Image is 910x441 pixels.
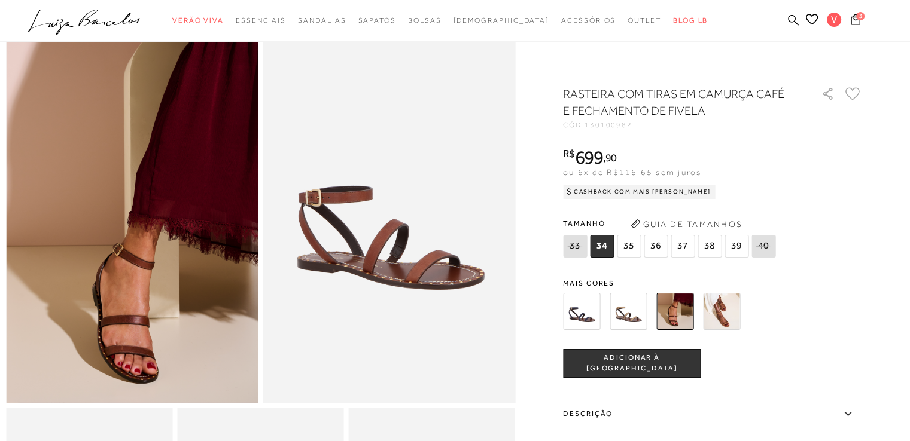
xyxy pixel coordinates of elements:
[673,16,708,24] span: BLOG LB
[172,16,224,24] span: Verão Viva
[605,151,617,164] span: 90
[617,235,641,258] span: 35
[236,10,286,32] a: noSubCategoriesText
[656,293,693,330] img: RASTEIRA COM TIRAS EM CAMURÇA CAFÉ E FECHAMENTO DE FIVELA
[703,293,740,330] img: RASTEIRA COM TIRAS EM COURO CARAMELO E FECHAMENTO DE FIVELA
[563,293,600,330] img: RASTEIRA COM TIRAS EM CAMURÇA AZUL NAVAL E FECHAMENTO DE FIVELA
[358,10,395,32] a: noSubCategoriesText
[563,280,862,287] span: Mais cores
[628,10,661,32] a: noSubCategoriesText
[563,235,587,258] span: 33
[453,16,549,24] span: [DEMOGRAPHIC_DATA]
[298,10,346,32] a: noSubCategoriesText
[561,16,616,24] span: Acessórios
[358,16,395,24] span: Sapatos
[673,10,708,32] a: BLOG LB
[821,12,847,30] button: V
[585,121,632,129] span: 130100982
[590,235,614,258] span: 34
[644,235,668,258] span: 36
[408,10,442,32] a: noSubCategoriesText
[575,146,603,168] span: 699
[563,349,701,378] button: ADICIONAR À [GEOGRAPHIC_DATA]
[563,148,575,159] i: R$
[563,121,802,128] div: CÓD:
[626,215,746,234] button: Guia de Tamanhos
[563,215,778,232] span: Tamanho
[725,235,748,258] span: 39
[298,16,346,24] span: Sandálias
[453,10,549,32] a: noSubCategoriesText
[563,85,787,119] h1: RASTEIRA COM TIRAS EM CAMURÇA CAFÉ E FECHAMENTO DE FIVELA
[172,10,224,32] a: noSubCategoriesText
[698,235,722,258] span: 38
[561,10,616,32] a: noSubCategoriesText
[751,235,775,258] span: 40
[263,25,516,403] img: image
[564,353,700,373] span: ADICIONAR À [GEOGRAPHIC_DATA]
[408,16,442,24] span: Bolsas
[628,16,661,24] span: Outlet
[6,25,258,403] img: image
[856,12,865,20] span: 3
[847,13,864,29] button: 3
[563,167,701,177] span: ou 6x de R$116,65 sem juros
[827,13,841,27] span: V
[563,397,862,431] label: Descrição
[671,235,695,258] span: 37
[563,185,716,199] div: Cashback com Mais [PERSON_NAME]
[610,293,647,330] img: RASTEIRA COM TIRAS EM CAMURÇA BEGE FENDI E FECHAMENTO DE FIVELA
[603,152,617,163] i: ,
[236,16,286,24] span: Essenciais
